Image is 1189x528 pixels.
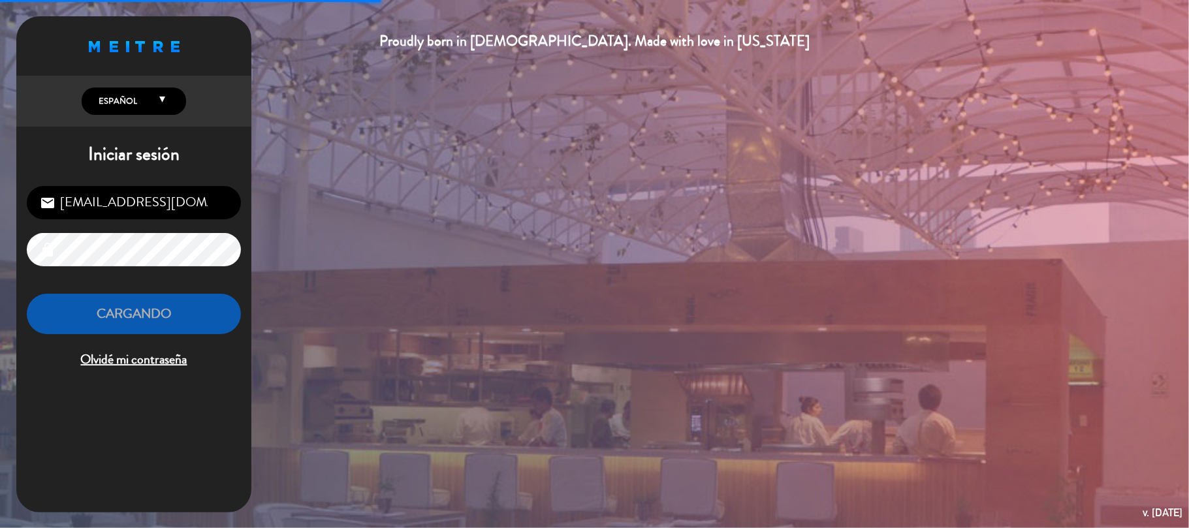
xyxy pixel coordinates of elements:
input: Correo Electrónico [27,186,241,219]
span: Español [95,95,137,108]
i: lock [40,242,55,258]
div: v. [DATE] [1143,504,1182,521]
button: Cargando [27,294,241,335]
span: Olvidé mi contraseña [27,349,241,371]
h1: Iniciar sesión [16,144,251,166]
i: email [40,195,55,211]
